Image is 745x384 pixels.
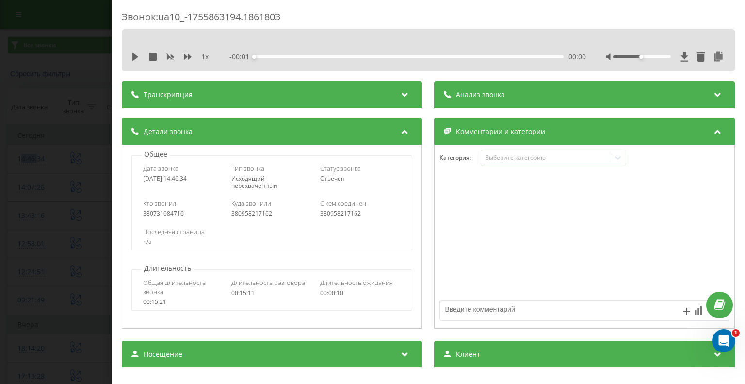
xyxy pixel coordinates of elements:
[232,164,265,173] span: Тип звонка
[456,350,481,359] span: Клиент
[143,199,176,208] span: Кто звонил
[320,290,401,297] div: 00:00:10
[232,278,306,287] span: Длительность разговора
[201,52,209,62] span: 1 x
[712,329,735,352] iframe: Intercom live chat
[440,154,481,161] h4: Категория :
[230,52,255,62] span: - 00:01
[144,350,182,359] span: Посещение
[456,127,546,136] span: Комментарии и категории
[142,150,170,159] p: Общее
[232,174,278,189] span: Исходящий перехваченный
[456,90,505,100] span: Анализ звонка
[144,90,193,100] span: Транскрипция
[639,55,643,59] div: Accessibility label
[122,10,735,29] div: Звонок : ua10_-1755863194.1861803
[143,278,224,296] span: Общая длительность звонка
[320,210,401,217] div: 380958217162
[143,164,178,173] span: Дата звонка
[568,52,586,62] span: 00:00
[143,238,401,245] div: n/a
[232,199,272,208] span: Куда звонили
[142,264,194,273] p: Длительность
[320,164,361,173] span: Статус звонка
[143,227,205,236] span: Последняя страница
[232,290,313,297] div: 00:15:11
[485,154,606,162] div: Выберите категорию
[253,55,257,59] div: Accessibility label
[320,278,393,287] span: Длительность ожидания
[320,199,366,208] span: С кем соединен
[143,175,224,182] div: [DATE] 14:46:34
[732,329,740,337] span: 1
[143,299,224,305] div: 00:15:21
[143,210,224,217] div: 380731084716
[144,127,193,136] span: Детали звонка
[320,174,345,183] span: Отвечен
[232,210,313,217] div: 380958217162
